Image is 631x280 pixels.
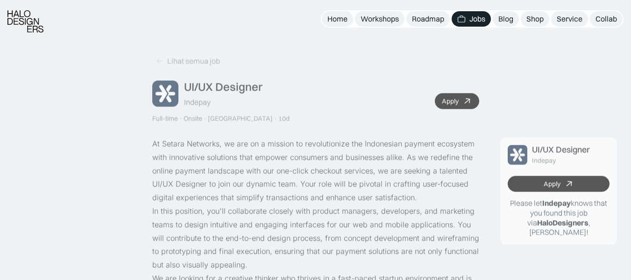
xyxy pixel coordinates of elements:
[493,11,519,27] a: Blog
[179,115,183,122] div: ·
[498,14,513,24] div: Blog
[469,14,485,24] div: Jobs
[544,179,560,187] div: Apply
[203,115,207,122] div: ·
[152,80,178,107] img: Job Image
[442,97,459,105] div: Apply
[435,93,479,109] a: Apply
[184,97,211,107] div: Indepay
[152,53,224,69] a: Lihat semua job
[412,14,444,24] div: Roadmap
[532,157,556,165] div: Indepay
[361,14,399,24] div: Workshops
[557,14,582,24] div: Service
[508,198,610,237] p: Please let knows that you found this job via , [PERSON_NAME]!
[508,145,527,165] img: Job Image
[274,115,277,122] div: ·
[327,14,347,24] div: Home
[322,11,353,27] a: Home
[278,115,290,122] div: 10d
[542,198,571,208] b: Indepay
[184,80,262,93] div: UI/UX Designer
[208,115,273,122] div: [GEOGRAPHIC_DATA]
[537,217,588,227] b: HaloDesigners
[152,204,479,272] p: In this position, you'll collaborate closely with product managers, developers, and marketing tea...
[590,11,623,27] a: Collab
[355,11,404,27] a: Workshops
[596,14,617,24] div: Collab
[452,11,491,27] a: Jobs
[508,176,610,192] a: Apply
[406,11,450,27] a: Roadmap
[551,11,588,27] a: Service
[167,56,220,66] div: Lihat semua job
[152,115,178,122] div: Full-time
[521,11,549,27] a: Shop
[184,115,202,122] div: Onsite
[152,137,479,204] p: At Setara Networks, we are on a mission to revolutionize the Indonesian payment ecosystem with in...
[526,14,544,24] div: Shop
[532,145,590,155] div: UI/UX Designer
